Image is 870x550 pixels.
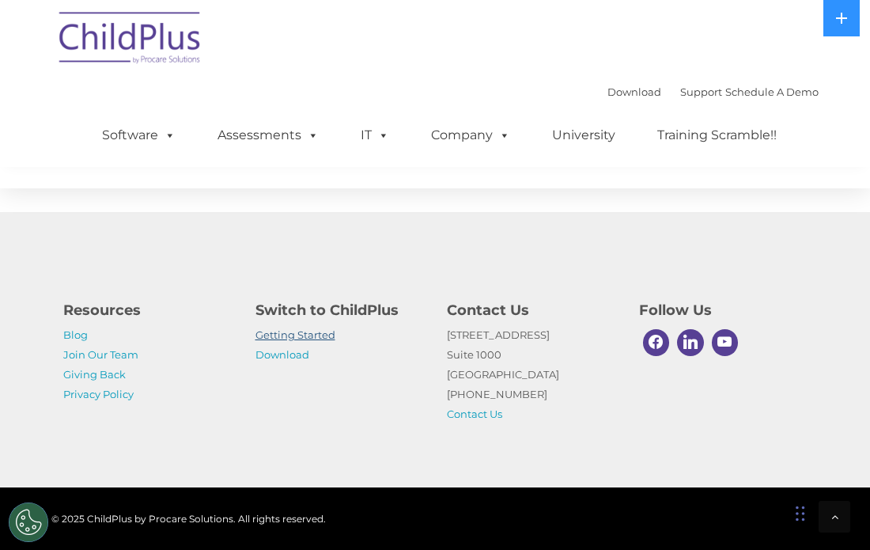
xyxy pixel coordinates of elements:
a: Youtube [708,325,743,360]
a: Training Scramble!! [641,119,792,151]
iframe: Chat Widget [611,379,870,550]
a: Join Our Team [63,348,138,361]
a: Blog [63,328,88,341]
a: Privacy Policy [63,388,134,400]
h4: Switch to ChildPlus [255,299,424,321]
h4: Follow Us [639,299,808,321]
a: Contact Us [447,408,502,420]
span: © 2025 ChildPlus by Procare Solutions. All rights reserved. [51,513,326,525]
a: Download [255,348,309,361]
img: ChildPlus by Procare Solutions [51,1,210,80]
a: IT [345,119,405,151]
h4: Contact Us [447,299,615,321]
h4: Resources [63,299,232,321]
div: Drag [796,490,805,537]
p: [STREET_ADDRESS] Suite 1000 [GEOGRAPHIC_DATA] [PHONE_NUMBER] [447,325,615,424]
a: Giving Back [63,368,126,381]
a: Getting Started [255,328,335,341]
a: Facebook [639,325,674,360]
a: Support [680,85,722,98]
a: Schedule A Demo [725,85,819,98]
a: Assessments [202,119,335,151]
a: Download [607,85,661,98]
button: Cookies Settings [9,503,48,542]
a: Linkedin [673,325,708,360]
a: Software [86,119,191,151]
font: | [607,85,819,98]
a: University [536,119,631,151]
a: Company [415,119,526,151]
